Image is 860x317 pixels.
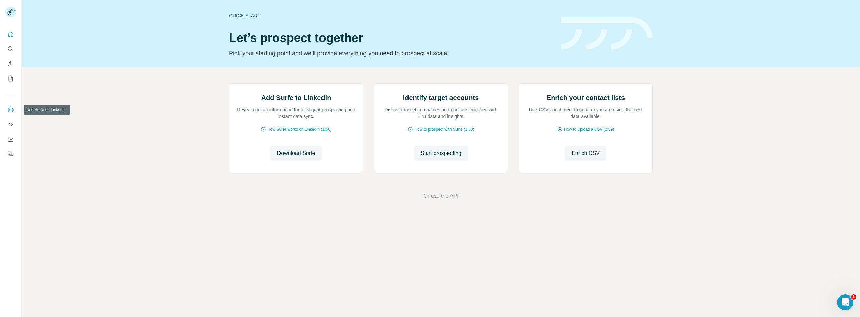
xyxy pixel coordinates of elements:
span: How to prospect with Surfe (1:30) [414,126,474,133]
h2: Identify target accounts [403,93,479,102]
button: Quick start [5,28,16,40]
button: Start prospecting [414,146,468,161]
button: My lists [5,72,16,85]
button: Enrich CSV [565,146,606,161]
img: banner [561,17,653,50]
button: Use Surfe on LinkedIn [5,104,16,116]
button: Or use the API [423,192,458,200]
button: Search [5,43,16,55]
button: Use Surfe API [5,118,16,130]
span: Enrich CSV [572,149,600,157]
span: 1 [851,294,856,300]
span: Download Surfe [277,149,315,157]
h1: Let’s prospect together [229,31,553,45]
div: Quick start [229,12,553,19]
span: How Surfe works on LinkedIn (1:58) [267,126,332,133]
p: Pick your starting point and we’ll provide everything you need to prospect at scale. [229,49,553,58]
button: Enrich CSV [5,58,16,70]
button: Feedback [5,148,16,160]
h2: Enrich your contact lists [547,93,625,102]
span: Start prospecting [421,149,461,157]
span: How to upload a CSV (2:59) [564,126,614,133]
p: Reveal contact information for intelligent prospecting and instant data sync. [236,106,356,120]
iframe: Intercom live chat [837,294,853,310]
button: Download Surfe [270,146,322,161]
button: Dashboard [5,133,16,145]
p: Discover target companies and contacts enriched with B2B data and insights. [381,106,501,120]
h2: Add Surfe to LinkedIn [261,93,331,102]
p: Use CSV enrichment to confirm you are using the best data available. [526,106,646,120]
